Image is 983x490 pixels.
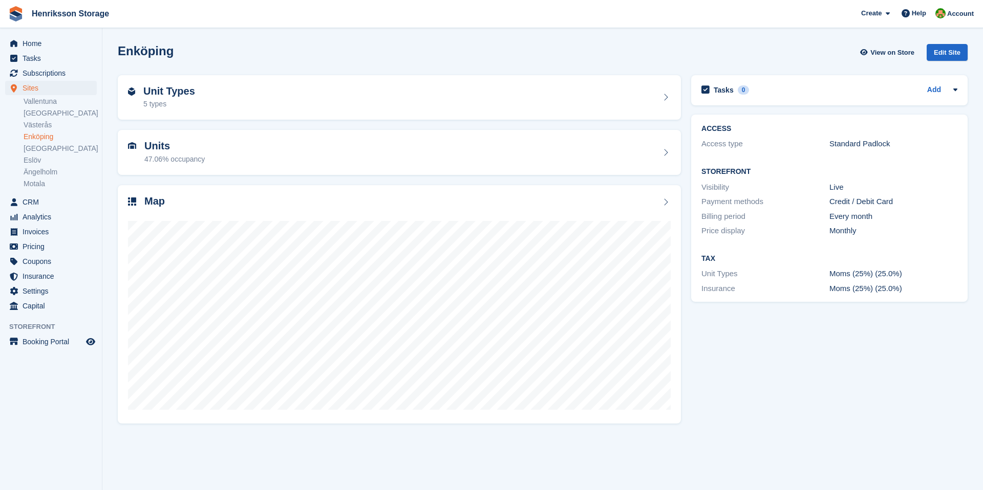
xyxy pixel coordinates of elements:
[701,168,957,176] h2: Storefront
[128,87,135,96] img: unit-type-icn-2b2737a686de81e16bb02015468b77c625bbabd49415b5ef34ead5e3b44a266d.svg
[935,8,946,18] img: Mikael Holmström
[829,225,957,237] div: Monthly
[5,269,97,283] a: menu
[24,108,97,118] a: [GEOGRAPHIC_DATA]
[714,85,734,95] h2: Tasks
[144,195,165,207] h2: Map
[829,196,957,208] div: Credit / Debit Card
[5,51,97,65] a: menu
[23,239,84,254] span: Pricing
[24,179,97,189] a: Motala
[143,99,195,109] div: 5 types
[927,44,968,65] a: Edit Site
[5,81,97,95] a: menu
[859,44,918,61] a: View on Store
[118,130,681,175] a: Units 47.06% occupancy
[829,211,957,222] div: Every month
[5,284,97,298] a: menu
[23,36,84,51] span: Home
[701,268,829,280] div: Unit Types
[870,48,914,58] span: View on Store
[24,97,97,106] a: Vallentuna
[912,8,926,18] span: Help
[118,75,681,120] a: Unit Types 5 types
[118,44,174,58] h2: Enköping
[701,138,829,150] div: Access type
[23,195,84,209] span: CRM
[5,210,97,224] a: menu
[5,66,97,80] a: menu
[23,210,84,224] span: Analytics
[118,185,681,424] a: Map
[701,211,829,222] div: Billing period
[829,283,957,295] div: Moms (25%) (25.0%)
[5,335,97,349] a: menu
[23,254,84,269] span: Coupons
[128,142,136,149] img: unit-icn-7be61d7bf1b0ce9d3e12c5938cc71ed9869f7b940bace4675aadf7bd6d80202e.svg
[701,196,829,208] div: Payment methods
[701,255,957,263] h2: Tax
[23,335,84,349] span: Booking Portal
[144,140,205,152] h2: Units
[23,299,84,313] span: Capital
[927,84,941,96] a: Add
[5,299,97,313] a: menu
[829,268,957,280] div: Moms (25%) (25.0%)
[23,81,84,95] span: Sites
[28,5,113,22] a: Henriksson Storage
[701,225,829,237] div: Price display
[5,36,97,51] a: menu
[24,155,97,165] a: Eslöv
[738,85,750,95] div: 0
[5,225,97,239] a: menu
[701,283,829,295] div: Insurance
[24,132,97,142] a: Enköping
[23,269,84,283] span: Insurance
[5,239,97,254] a: menu
[23,51,84,65] span: Tasks
[24,144,97,153] a: [GEOGRAPHIC_DATA]
[84,336,97,348] a: Preview store
[144,154,205,165] div: 47.06% occupancy
[861,8,882,18] span: Create
[5,195,97,209] a: menu
[24,120,97,130] a: Västerås
[5,254,97,269] a: menu
[23,225,84,239] span: Invoices
[23,284,84,298] span: Settings
[143,85,195,97] h2: Unit Types
[128,197,136,206] img: map-icn-33ee37083ee616e46c38cad1a60f524a97daa1e2b2c8c0bc3eb3415660979fc1.svg
[8,6,24,21] img: stora-icon-8386f47178a22dfd0bd8f6a31ec36ba5ce8667c1dd55bd0f319d3a0aa187defe.svg
[9,322,102,332] span: Storefront
[829,182,957,193] div: Live
[24,167,97,177] a: Ängelholm
[23,66,84,80] span: Subscriptions
[927,44,968,61] div: Edit Site
[947,9,974,19] span: Account
[829,138,957,150] div: Standard Padlock
[701,182,829,193] div: Visibility
[701,125,957,133] h2: ACCESS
